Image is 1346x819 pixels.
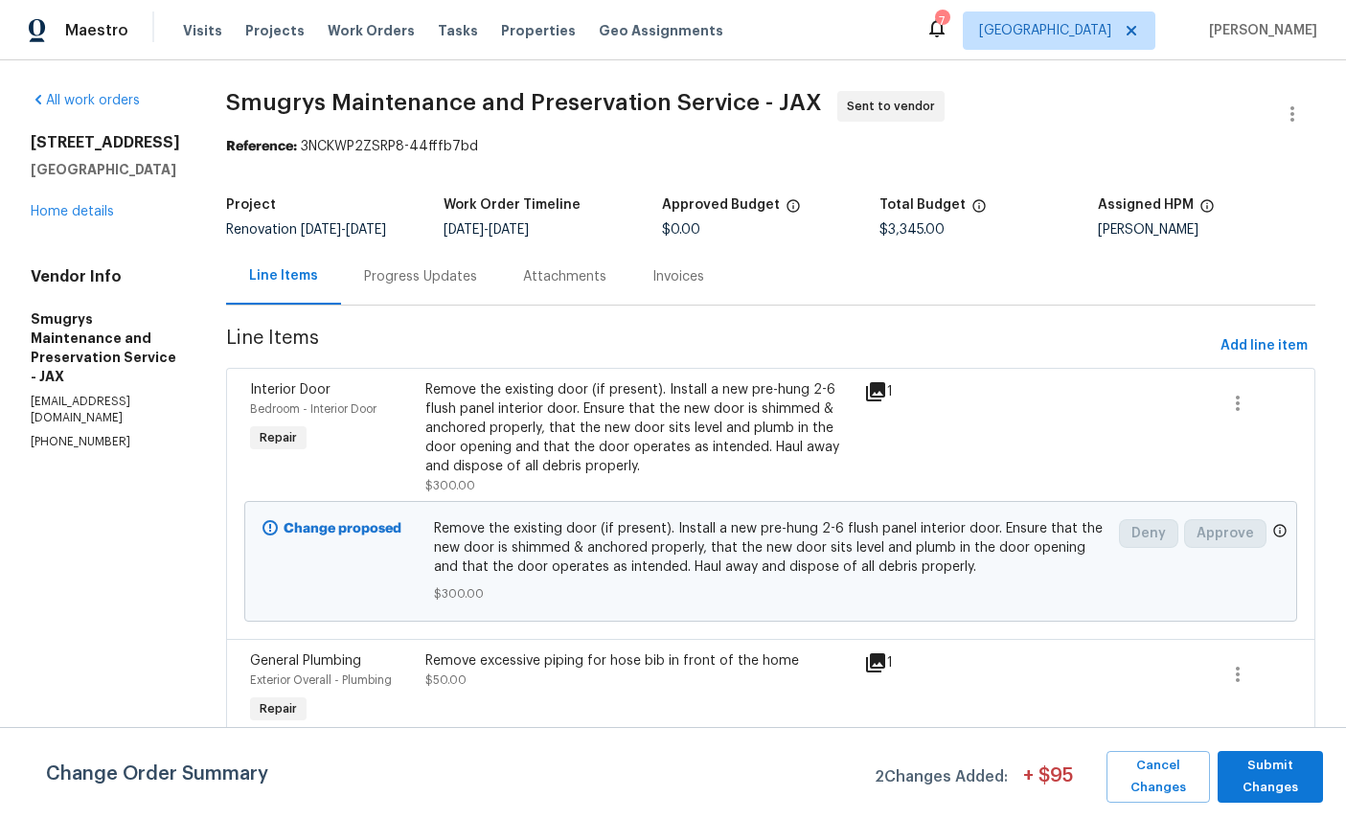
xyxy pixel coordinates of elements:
div: Invoices [652,267,704,286]
span: [DATE] [489,223,529,237]
div: [PERSON_NAME] [1098,223,1315,237]
span: Maestro [65,21,128,40]
a: All work orders [31,94,140,107]
h5: Approved Budget [662,198,780,212]
h4: Vendor Info [31,267,180,286]
h5: Assigned HPM [1098,198,1194,212]
h5: Total Budget [879,198,966,212]
div: 7 [935,11,948,31]
span: $0.00 [662,223,700,237]
button: Cancel Changes [1106,751,1210,803]
span: Add line item [1221,334,1308,358]
button: Approve [1184,519,1266,548]
span: Cancel Changes [1116,755,1200,799]
span: Work Orders [328,21,415,40]
span: 2 Changes Added: [875,759,1008,803]
p: [PHONE_NUMBER] [31,434,180,450]
span: [GEOGRAPHIC_DATA] [979,21,1111,40]
span: $300.00 [434,584,1107,603]
span: Only a market manager or an area construction manager can approve [1272,523,1288,543]
span: Repair [252,428,305,447]
span: Remove the existing door (if present). Install a new pre-hung 2-6 flush panel interior door. Ensu... [434,519,1107,577]
span: Geo Assignments [599,21,723,40]
span: Smugrys Maintenance and Preservation Service - JAX [226,91,822,114]
b: Reference: [226,140,297,153]
h5: Smugrys Maintenance and Preservation Service - JAX [31,309,180,386]
span: Properties [501,21,576,40]
span: Tasks [438,24,478,37]
span: Repair [252,699,305,718]
div: Line Items [249,266,318,285]
div: Progress Updates [364,267,477,286]
span: Sent to vendor [847,97,943,116]
span: Exterior Overall - Plumbing [250,674,392,686]
span: Interior Door [250,383,331,397]
span: Submit Changes [1227,755,1313,799]
a: Home details [31,205,114,218]
span: $50.00 [425,674,467,686]
b: Change proposed [284,522,401,535]
span: Renovation [226,223,386,237]
button: Submit Changes [1218,751,1323,803]
div: Attachments [523,267,606,286]
span: Bedroom - Interior Door [250,403,376,415]
span: [DATE] [444,223,484,237]
h5: [GEOGRAPHIC_DATA] [31,160,180,179]
div: Remove the existing door (if present). Install a new pre-hung 2-6 flush panel interior door. Ensu... [425,380,853,476]
span: Line Items [226,329,1213,364]
span: The total cost of line items that have been proposed by Opendoor. This sum includes line items th... [971,198,987,223]
span: $3,345.00 [879,223,945,237]
span: General Plumbing [250,654,361,668]
div: Remove excessive piping for hose bib in front of the home [425,651,853,671]
h2: [STREET_ADDRESS] [31,133,180,152]
span: Change Order Summary [46,751,268,803]
span: - [444,223,529,237]
span: Visits [183,21,222,40]
button: Deny [1119,519,1178,548]
div: 3NCKWP2ZSRP8-44fffb7bd [226,137,1315,156]
div: 1 [864,380,941,403]
div: 1 [864,651,941,674]
span: [DATE] [301,223,341,237]
span: - [301,223,386,237]
p: [EMAIL_ADDRESS][DOMAIN_NAME] [31,394,180,426]
span: Projects [245,21,305,40]
h5: Project [226,198,276,212]
h5: Work Order Timeline [444,198,581,212]
span: + $ 95 [1023,766,1073,803]
span: The total cost of line items that have been approved by both Opendoor and the Trade Partner. This... [786,198,801,223]
span: The hpm assigned to this work order. [1199,198,1215,223]
span: [PERSON_NAME] [1201,21,1317,40]
button: Add line item [1213,329,1315,364]
span: [DATE] [346,223,386,237]
span: $300.00 [425,480,475,491]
